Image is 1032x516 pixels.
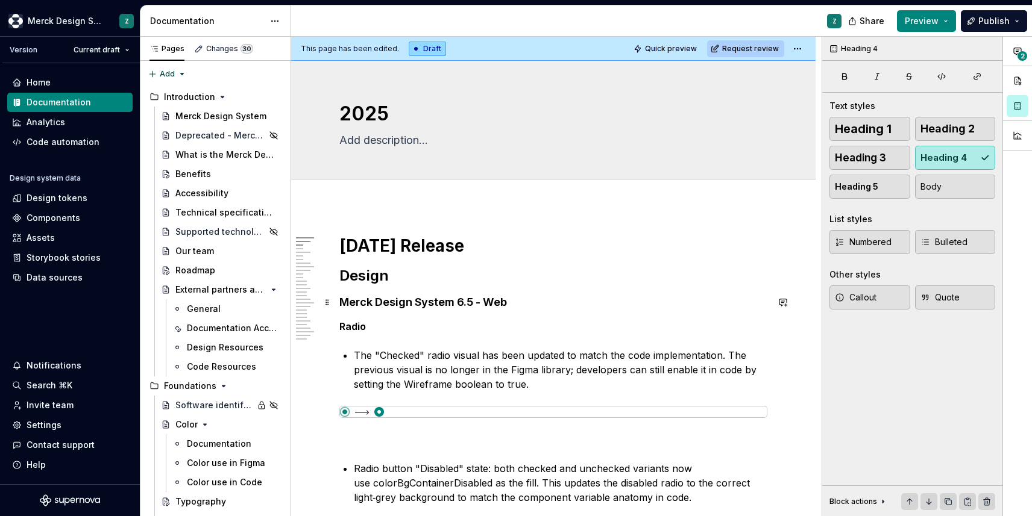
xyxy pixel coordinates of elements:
div: Documentation Access [187,322,278,334]
span: Preview [905,15,939,27]
img: 317a9594-9ec3-41ad-b59a-e557b98ff41d.png [8,14,23,28]
div: Draft [409,42,446,56]
button: Quick preview [630,40,702,57]
a: Roadmap [156,261,286,280]
a: Documentation Access [168,319,286,338]
a: Home [7,73,133,92]
div: Data sources [27,272,83,284]
button: Preview [897,10,956,32]
div: Pages [149,44,184,54]
svg: Supernova Logo [40,494,100,506]
div: Merck Design System [28,15,105,27]
div: Technical specifications [175,207,275,219]
span: This page has been edited. [301,44,399,54]
div: Deprecated - Merck Design System [175,129,265,141]
a: Assets [7,228,133,247]
div: Z [832,16,837,26]
span: Share [860,15,884,27]
button: Callout [829,285,910,309]
div: Supported technologies [175,226,265,238]
a: Color [156,415,286,434]
a: Accessibility [156,184,286,203]
button: Publish [961,10,1027,32]
button: Notifications [7,356,133,375]
button: Request review [707,40,784,57]
a: External partners access [156,280,286,299]
a: Color use in Code [168,473,286,492]
span: Heading 2 [920,123,975,135]
div: Other styles [829,269,881,281]
a: Settings [7,415,133,435]
div: Home [27,76,51,89]
div: Documentation [27,96,91,108]
a: Software identifier guidance [156,396,286,415]
a: Typography [156,492,286,511]
button: Merck Design SystemZ [2,8,137,34]
a: What is the Merck Design System? [156,145,286,164]
div: External partners access [175,284,266,296]
a: Code Resources [168,357,286,376]
button: Quote [915,285,996,309]
div: Settings [27,419,61,431]
div: Contact support [27,439,95,451]
div: Foundations [145,376,286,396]
span: Heading 3 [835,152,886,164]
div: Changes [206,44,253,54]
a: Design Resources [168,338,286,357]
a: Storybook stories [7,248,133,267]
button: Current draft [68,42,135,58]
div: Code automation [27,136,99,148]
div: Documentation [150,15,264,27]
div: Introduction [145,87,286,107]
div: Color [175,418,198,431]
button: Help [7,455,133,474]
div: Analytics [27,116,65,128]
div: Help [27,459,46,471]
a: Data sources [7,268,133,287]
a: Deprecated - Merck Design System [156,126,286,145]
button: Numbered [829,230,910,254]
div: Notifications [27,359,81,371]
div: Documentation [187,438,251,450]
a: Merck Design System [156,107,286,126]
div: Block actions [829,493,888,510]
div: Block actions [829,497,877,506]
div: Benefits [175,168,211,180]
span: Callout [835,291,876,303]
div: Design Resources [187,341,263,353]
h2: Design [339,266,767,285]
div: Merck Design System [175,110,266,122]
button: Add [145,66,190,82]
strong: Radio [339,320,366,332]
div: General [187,303,221,315]
span: Add [160,69,175,79]
span: 2 [1018,51,1027,61]
span: Quote [920,291,960,303]
div: Introduction [164,91,215,103]
span: Heading 5 [835,181,878,193]
a: Color use in Figma [168,453,286,473]
a: Invite team [7,396,133,415]
div: Software identifier guidance [175,399,253,411]
div: Text styles [829,100,875,112]
div: Color use in Figma [187,457,265,469]
textarea: 2025 [337,99,765,128]
button: Heading 2 [915,117,996,141]
div: Storybook stories [27,252,101,264]
div: Roadmap [175,264,215,276]
div: Design system data [10,173,81,183]
img: f68c48b3-9d76-48f5-a5a1-609c3dd84105.jpg [340,406,384,417]
div: Z [125,16,129,26]
div: Color use in Code [187,476,262,488]
div: Foundations [164,380,216,392]
span: Heading 1 [835,123,892,135]
div: Invite team [27,399,74,411]
a: Analytics [7,113,133,132]
div: What is the Merck Design System? [175,149,275,161]
a: General [168,299,286,319]
button: Heading 1 [829,117,910,141]
button: Search ⌘K [7,376,133,395]
a: Components [7,208,133,228]
a: Supported technologies [156,222,286,241]
div: Design tokens [27,192,87,204]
